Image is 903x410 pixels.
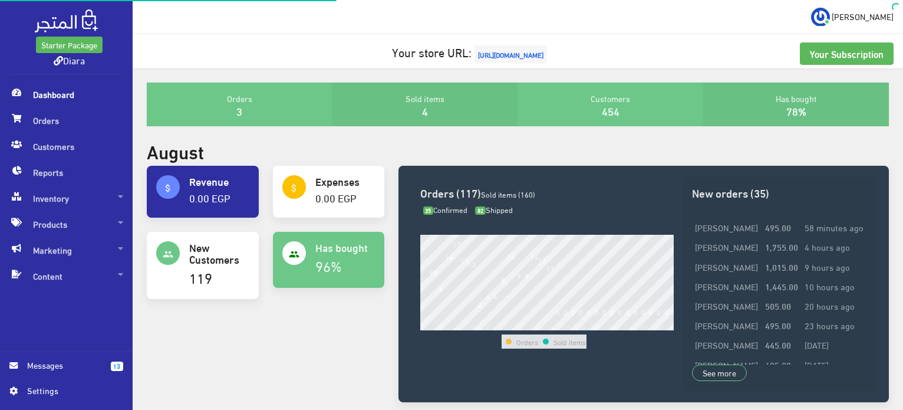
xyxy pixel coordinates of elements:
[54,51,85,68] a: Diara
[832,9,894,24] span: [PERSON_NAME]
[27,384,113,397] span: Settings
[35,9,98,32] img: .
[765,240,798,253] strong: 1,755.00
[27,359,101,372] span: Messages
[315,175,375,187] h4: Expenses
[454,322,459,330] div: 4
[9,185,123,211] span: Inventory
[692,187,868,198] h3: New orders (35)
[608,322,617,330] div: 24
[811,8,830,27] img: ...
[692,237,762,257] td: [PERSON_NAME]
[553,334,586,349] td: Sold items
[9,133,123,159] span: Customers
[802,218,868,237] td: 58 minutes ago
[515,322,523,330] div: 12
[499,322,507,330] div: 10
[562,322,570,330] div: 18
[486,322,490,330] div: 8
[577,322,585,330] div: 20
[9,107,123,133] span: Orders
[36,37,103,53] a: Starter Package
[692,365,747,381] a: See more
[392,41,550,63] a: Your store URL:[URL][DOMAIN_NAME]
[147,83,332,126] div: Orders
[111,362,123,371] span: 13
[802,355,868,374] td: [DATE]
[802,237,868,257] td: 4 hours ago
[163,183,173,193] i: attach_money
[692,257,762,276] td: [PERSON_NAME]
[692,355,762,374] td: [PERSON_NAME]
[474,45,547,63] span: [URL][DOMAIN_NAME]
[765,299,791,312] strong: 505.00
[189,241,249,265] h4: New Customers
[481,187,535,201] span: Sold items (160)
[9,263,123,289] span: Content
[9,359,123,384] a: 13 Messages
[332,83,518,126] div: Sold items
[546,322,555,330] div: 16
[692,316,762,335] td: [PERSON_NAME]
[423,202,468,217] span: Confirmed
[765,358,791,371] strong: 495.00
[423,206,434,215] span: 35
[703,83,889,126] div: Has bought
[765,338,791,351] strong: 445.00
[530,322,539,330] div: 14
[640,322,648,330] div: 28
[9,81,123,107] span: Dashboard
[470,322,474,330] div: 6
[593,322,601,330] div: 22
[765,280,798,293] strong: 1,445.00
[802,276,868,296] td: 10 hours ago
[439,322,443,330] div: 2
[624,322,632,330] div: 26
[692,335,762,355] td: [PERSON_NAME]
[765,260,798,273] strong: 1,015.00
[692,218,762,237] td: [PERSON_NAME]
[802,257,868,276] td: 9 hours ago
[602,101,619,120] a: 454
[9,211,123,237] span: Products
[802,316,868,335] td: 23 hours ago
[9,159,123,185] span: Reports
[802,335,868,355] td: [DATE]
[189,188,230,207] a: 0.00 EGP
[147,140,204,161] h2: August
[692,276,762,296] td: [PERSON_NAME]
[655,322,663,330] div: 30
[422,101,428,120] a: 4
[315,241,375,253] h4: Has bought
[9,384,123,403] a: Settings
[236,101,242,120] a: 3
[475,202,513,217] span: Shipped
[289,249,299,260] i: people
[289,183,299,193] i: attach_money
[786,101,806,120] a: 78%
[692,296,762,316] td: [PERSON_NAME]
[475,206,486,215] span: 82
[315,252,342,278] a: 96%
[516,334,539,349] td: Orders
[811,7,894,26] a: ... [PERSON_NAME]
[800,42,894,65] a: Your Subscription
[9,237,123,263] span: Marketing
[189,175,249,187] h4: Revenue
[765,319,791,332] strong: 495.00
[189,264,212,290] a: 119
[802,296,868,316] td: 20 hours ago
[163,249,173,260] i: people
[518,83,703,126] div: Customers
[765,221,791,234] strong: 495.00
[420,187,674,198] h3: Orders (117)
[315,188,357,207] a: 0.00 EGP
